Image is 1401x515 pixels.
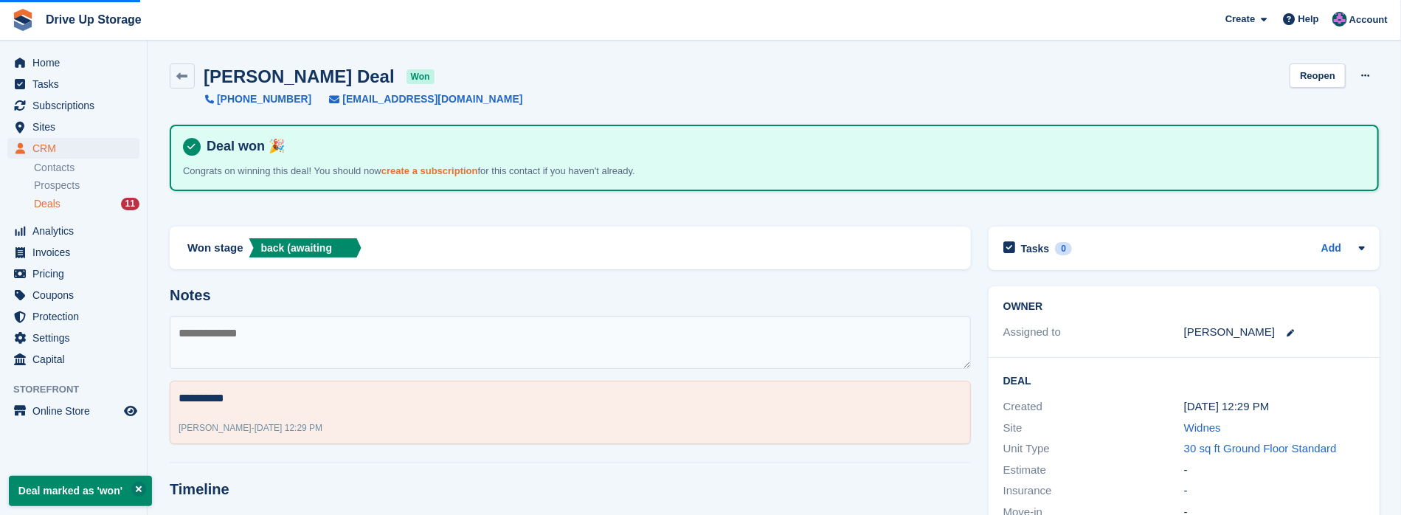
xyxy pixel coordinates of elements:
[1003,373,1365,387] h2: Deal
[34,196,139,212] a: Deals 11
[7,349,139,370] a: menu
[205,91,311,107] a: [PHONE_NUMBER]
[407,69,435,84] span: won
[204,66,395,86] h2: [PERSON_NAME] Deal
[34,178,139,193] a: Prospects
[1003,420,1184,437] div: Site
[7,221,139,241] a: menu
[179,423,252,433] span: [PERSON_NAME]
[1225,12,1255,27] span: Create
[7,52,139,73] a: menu
[1003,301,1365,313] h2: Owner
[7,117,139,137] a: menu
[7,242,139,263] a: menu
[13,382,147,397] span: Storefront
[1021,242,1050,255] h2: Tasks
[1349,13,1388,27] span: Account
[1298,12,1319,27] span: Help
[34,161,139,175] a: Contacts
[1003,324,1184,341] div: Assigned to
[9,476,152,506] p: Deal marked as 'won'
[32,117,121,137] span: Sites
[32,328,121,348] span: Settings
[122,402,139,420] a: Preview store
[34,197,60,211] span: Deals
[255,423,322,433] span: [DATE] 12:29 PM
[7,74,139,94] a: menu
[170,287,971,304] h2: Notes
[40,7,148,32] a: Drive Up Storage
[121,198,139,210] div: 11
[1003,483,1184,500] div: Insurance
[7,328,139,348] a: menu
[187,240,211,257] span: Won
[381,165,478,176] a: create a subscription
[1290,63,1346,88] a: Reopen
[217,91,311,107] span: [PHONE_NUMBER]
[12,9,34,31] img: stora-icon-8386f47178a22dfd0bd8f6a31ec36ba5ce8667c1dd55bd0f319d3a0aa187defe.svg
[32,285,121,305] span: Coupons
[32,306,121,327] span: Protection
[1003,462,1184,479] div: Estimate
[1184,398,1365,415] div: [DATE] 12:29 PM
[32,138,121,159] span: CRM
[1184,442,1337,454] a: 30 sq ft Ground Floor Standard
[1332,12,1347,27] img: Andy
[179,421,322,435] div: -
[201,138,1366,155] h4: Deal won 🎉
[34,179,80,193] span: Prospects
[32,52,121,73] span: Home
[183,164,699,179] p: Congrats on winning this deal! You should now for this contact if you haven't already.
[1321,241,1341,257] a: Add
[7,401,139,421] a: menu
[1184,324,1275,341] div: [PERSON_NAME]
[1184,483,1365,500] div: -
[7,285,139,305] a: menu
[32,349,121,370] span: Capital
[214,240,243,257] span: stage
[32,221,121,241] span: Analytics
[311,91,522,107] a: [EMAIL_ADDRESS][DOMAIN_NAME]
[7,306,139,327] a: menu
[32,242,121,263] span: Invoices
[7,95,139,116] a: menu
[1184,421,1221,434] a: Widnes
[32,401,121,421] span: Online Store
[170,481,971,498] h2: Timeline
[32,95,121,116] span: Subscriptions
[32,74,121,94] span: Tasks
[7,138,139,159] a: menu
[1003,440,1184,457] div: Unit Type
[32,263,121,284] span: Pricing
[1055,242,1072,255] div: 0
[342,91,522,107] span: [EMAIL_ADDRESS][DOMAIN_NAME]
[1003,398,1184,415] div: Created
[261,225,362,272] div: Called & emailed back (awaiting response)
[7,263,139,284] a: menu
[1184,462,1365,479] div: -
